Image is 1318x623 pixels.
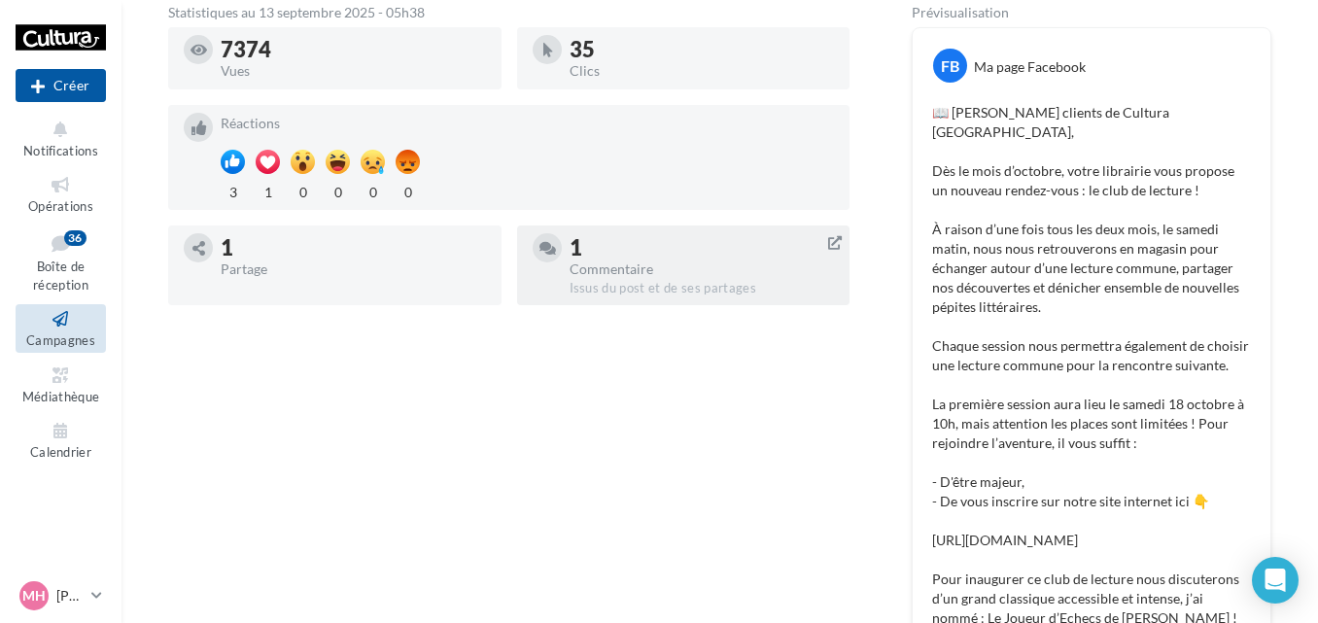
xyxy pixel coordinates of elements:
div: Partage [221,262,486,276]
div: 3 [221,179,245,202]
div: 35 [570,39,835,60]
div: Ma page Facebook [974,57,1086,77]
div: 0 [326,179,350,202]
span: Campagnes [26,332,95,348]
div: 36 [64,230,87,246]
div: Issus du post et de ses partages [570,280,835,297]
a: Campagnes [16,304,106,352]
div: Open Intercom Messenger [1252,557,1299,604]
div: 0 [396,179,420,202]
span: Boîte de réception [33,259,88,293]
a: Calendrier [16,416,106,464]
div: Commentaire [570,262,835,276]
button: Notifications [16,115,106,162]
a: Boîte de réception36 [16,226,106,297]
div: Clics [570,64,835,78]
div: 0 [291,179,315,202]
span: Notifications [23,143,98,158]
div: FB [933,49,967,83]
div: 0 [361,179,385,202]
div: Statistiques au 13 septembre 2025 - 05h38 [168,6,850,19]
p: [PERSON_NAME] [56,586,84,606]
div: Vues [221,64,486,78]
a: Opérations [16,170,106,218]
a: Médiathèque [16,361,106,408]
span: MH [22,586,46,606]
div: 1 [570,237,835,259]
div: 1 [221,237,486,259]
span: Médiathèque [22,389,100,404]
div: 7374 [221,39,486,60]
button: Créer [16,69,106,102]
a: MH [PERSON_NAME] [16,577,106,614]
span: Calendrier [30,444,91,460]
span: Opérations [28,198,93,214]
div: Prévisualisation [912,6,1271,19]
div: Réactions [221,117,834,130]
div: Nouvelle campagne [16,69,106,102]
div: 1 [256,179,280,202]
